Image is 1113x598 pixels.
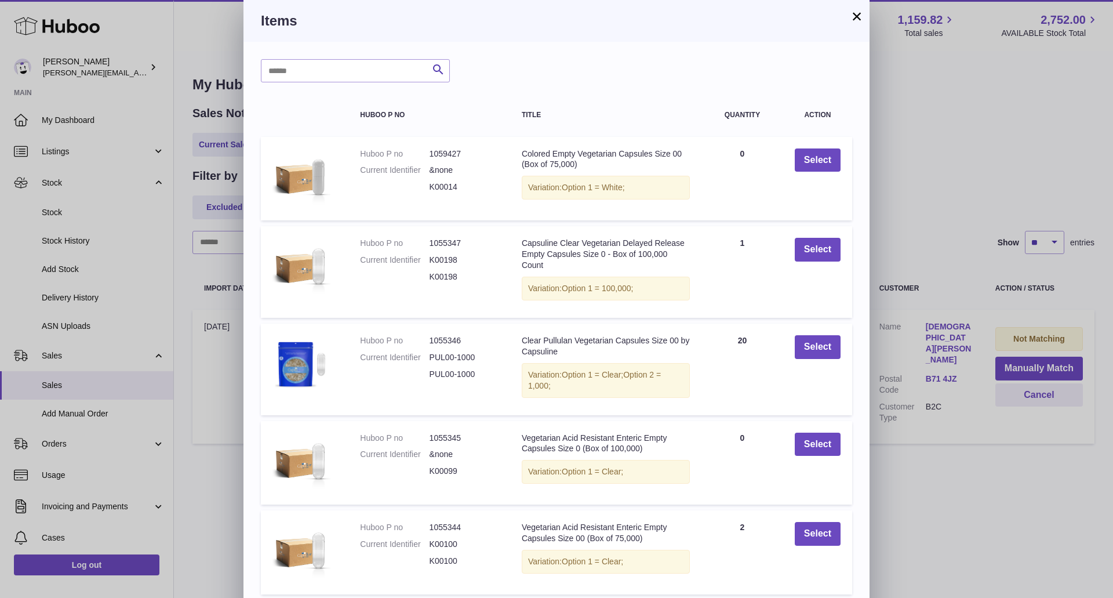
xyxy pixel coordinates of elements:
td: 2 [701,510,783,595]
dt: Current Identifier [360,255,429,266]
button: Select [795,238,841,262]
dt: Huboo P no [360,522,429,533]
dd: 1055347 [430,238,499,249]
dt: Huboo P no [360,335,429,346]
dd: &none [430,449,499,460]
dt: Huboo P no [360,433,429,444]
dt: Current Identifier [360,352,429,363]
span: Option 2 = 1,000; [528,370,661,390]
div: Variation: [522,176,690,200]
div: Colored Empty Vegetarian Capsules Size 00 (Box of 75,000) [522,148,690,171]
div: Variation: [522,277,690,300]
div: Clear Pullulan Vegetarian Capsules Size 00 by Capsuline [522,335,690,357]
dd: K00099 [430,466,499,477]
th: Title [510,100,701,131]
td: 20 [701,324,783,415]
div: Variation: [522,550,690,574]
th: Quantity [701,100,783,131]
dd: 1055346 [430,335,499,346]
dt: Current Identifier [360,539,429,550]
th: Huboo P no [348,100,510,131]
dd: 1059427 [430,148,499,160]
img: Clear Pullulan Vegetarian Capsules Size 00 by Capsuline [272,335,330,393]
img: Colored Empty Vegetarian Capsules Size 00 (Box of 75,000) [272,148,330,206]
dd: K00198 [430,255,499,266]
span: Option 1 = Clear; [562,370,623,379]
div: Vegetarian Acid Resistant Enteric Empty Capsules Size 0 (Box of 100,000) [522,433,690,455]
td: 0 [701,421,783,505]
th: Action [783,100,852,131]
dt: Current Identifier [360,449,429,460]
dd: K00198 [430,271,499,282]
td: 1 [701,226,783,318]
button: × [850,9,864,23]
h3: Items [261,12,852,30]
dd: PUL00-1000 [430,369,499,380]
button: Select [795,335,841,359]
img: Capsuline Clear Vegetarian Delayed Release Empty Capsules Size 0 - Box of 100,000 Count [272,238,330,296]
button: Select [795,433,841,456]
td: 0 [701,137,783,221]
span: Option 1 = 100,000; [562,284,633,293]
span: Option 1 = White; [562,183,625,192]
dd: 1055345 [430,433,499,444]
div: Variation: [522,363,690,398]
dd: K00014 [430,182,499,193]
dt: Current Identifier [360,165,429,176]
dd: PUL00-1000 [430,352,499,363]
img: Vegetarian Acid Resistant Enteric Empty Capsules Size 0 (Box of 100,000) [272,433,330,491]
dd: &none [430,165,499,176]
dd: 1055344 [430,522,499,533]
img: Vegetarian Acid Resistant Enteric Empty Capsules Size 00 (Box of 75,000) [272,522,330,580]
button: Select [795,148,841,172]
div: Vegetarian Acid Resistant Enteric Empty Capsules Size 00 (Box of 75,000) [522,522,690,544]
dt: Huboo P no [360,148,429,160]
dt: Huboo P no [360,238,429,249]
div: Variation: [522,460,690,484]
button: Select [795,522,841,546]
dd: K00100 [430,539,499,550]
span: Option 1 = Clear; [562,557,623,566]
span: Option 1 = Clear; [562,467,623,476]
dd: K00100 [430,556,499,567]
div: Capsuline Clear Vegetarian Delayed Release Empty Capsules Size 0 - Box of 100,000 Count [522,238,690,271]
